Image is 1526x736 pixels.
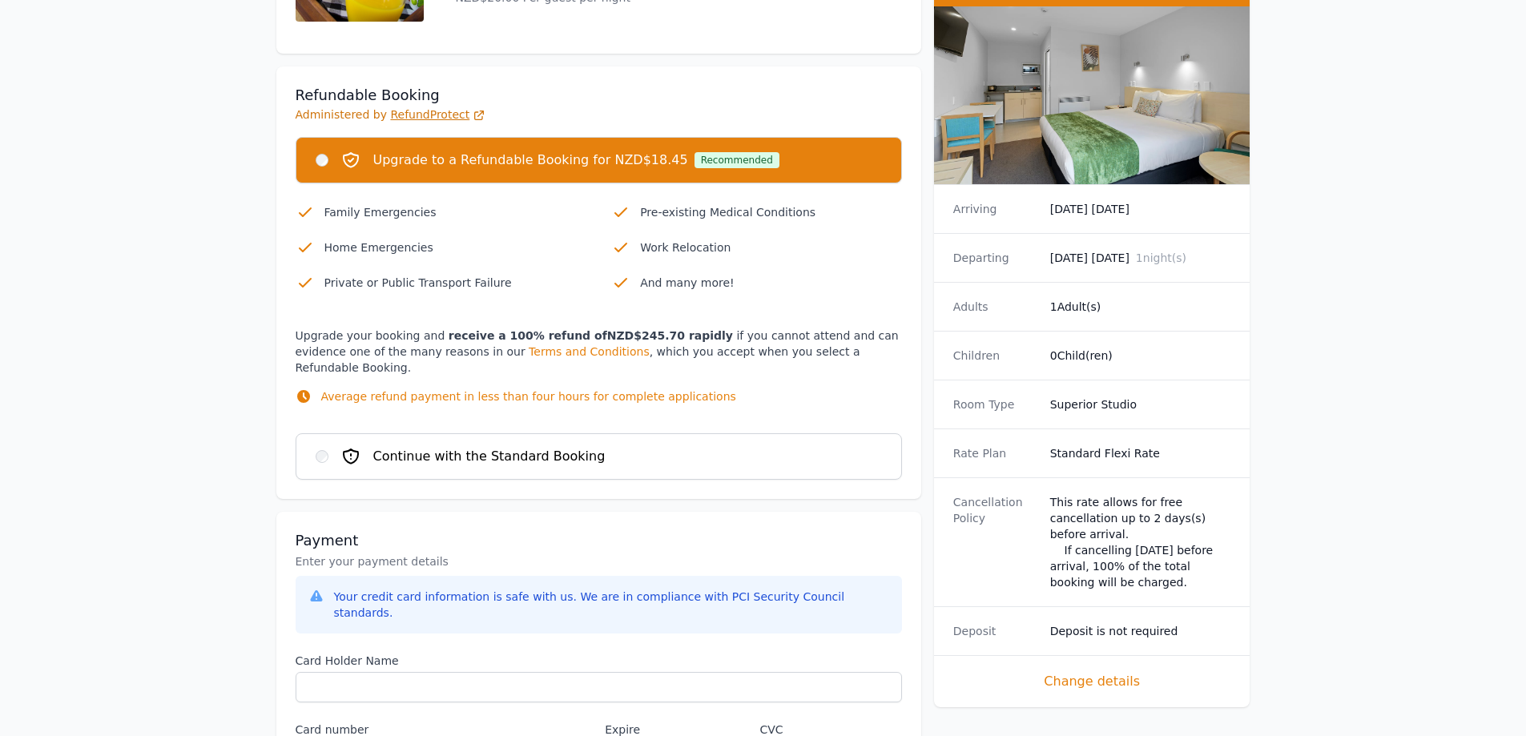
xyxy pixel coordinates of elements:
dt: Deposit [953,623,1037,639]
dt: Rate Plan [953,445,1037,461]
p: Enter your payment details [296,553,902,569]
p: Home Emergencies [324,238,586,257]
div: Your credit card information is safe with us. We are in compliance with PCI Security Council stan... [334,589,889,621]
dd: [DATE] [DATE] [1050,250,1231,266]
p: And many more! [640,273,902,292]
p: Private or Public Transport Failure [324,273,586,292]
dt: Children [953,348,1037,364]
dt: Adults [953,299,1037,315]
span: Upgrade to a Refundable Booking for NZD$18.45 [373,151,688,170]
dd: Superior Studio [1050,396,1231,412]
dt: Arriving [953,201,1037,217]
dt: Room Type [953,396,1037,412]
div: Recommended [695,152,779,168]
div: This rate allows for free cancellation up to 2 days(s) before arrival. If cancelling [DATE] befor... [1050,494,1231,590]
span: Change details [953,672,1231,691]
dd: Deposit is not required [1050,623,1231,639]
h3: Payment [296,531,902,550]
span: Continue with the Standard Booking [373,447,606,466]
h3: Refundable Booking [296,86,902,105]
dd: 1 Adult(s) [1050,299,1231,315]
dt: Cancellation Policy [953,494,1037,590]
p: Average refund payment in less than four hours for complete applications [321,388,736,404]
strong: receive a 100% refund of NZD$245.70 rapidly [449,329,733,342]
p: Work Relocation [640,238,902,257]
a: RefundProtect [390,108,485,121]
label: Card Holder Name [296,653,902,669]
p: Upgrade your booking and if you cannot attend and can evidence one of the many reasons in our , w... [296,328,902,420]
p: Pre-existing Medical Conditions [640,203,902,222]
dt: Departing [953,250,1037,266]
p: Family Emergencies [324,203,586,222]
img: Superior Studio [934,6,1250,184]
dd: [DATE] [DATE] [1050,201,1231,217]
dd: 0 Child(ren) [1050,348,1231,364]
a: Terms and Conditions [529,345,650,358]
dd: Standard Flexi Rate [1050,445,1231,461]
span: Administered by [296,108,486,121]
span: 1 night(s) [1136,251,1186,264]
